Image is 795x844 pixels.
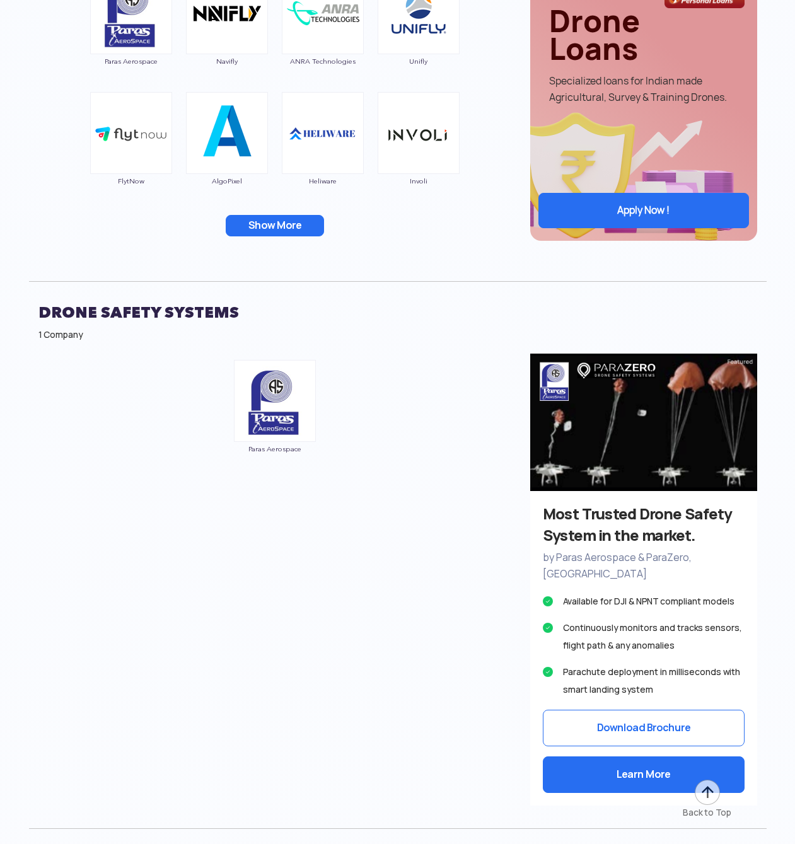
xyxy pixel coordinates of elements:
a: ANRA Technologies [281,7,364,65]
img: ic_heliware.png [282,92,364,174]
span: Paras Aerospace [233,445,316,453]
li: Available for DJI & NPNT compliant models [543,593,745,610]
img: ic_algopixel.png [186,92,268,174]
span: Navifly [185,57,269,65]
a: FlytNow [90,127,173,185]
div: Specialized loans for Indian made Agricultural, Survey & Training Drones. [549,73,738,106]
span: ANRA Technologies [281,57,364,65]
a: AlgoPixel [185,127,269,185]
img: ic_paras.png [234,360,316,442]
div: Drone Loans [549,8,738,63]
span: FlytNow [90,177,173,185]
img: ic_involi.png [378,92,460,174]
img: safety-ads.png [530,354,757,490]
a: Heliware [281,127,364,185]
a: Involi [377,127,460,185]
div: Back to Top [683,806,731,819]
button: Show More [226,215,324,236]
span: Involi [377,177,460,185]
a: Unifly [377,7,460,65]
li: Continuously monitors and tracks sensors, flight path & any anomalies [543,619,745,654]
div: 1 Company [38,328,757,341]
h3: Most Trusted Drone Safety System in the market. [543,504,745,546]
a: Navifly [185,7,269,65]
p: by Paras Aerospace & ParaZero, [GEOGRAPHIC_DATA] [543,550,745,582]
a: Apply Now ! [538,193,749,228]
li: Parachute deployment in milliseconds with smart landing system [543,663,745,698]
button: Learn More [543,756,745,793]
span: Unifly [377,57,460,65]
a: Paras Aerospace [90,7,173,65]
button: Download Brochure [543,710,745,746]
h2: Drone safety systems [38,297,757,328]
img: ic_flytnow.png [90,92,172,174]
img: ic_arrow-up.png [693,778,721,806]
span: Paras Aerospace [90,57,173,65]
span: Heliware [281,177,364,185]
span: AlgoPixel [185,177,269,185]
a: Paras Aerospace [233,395,316,453]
